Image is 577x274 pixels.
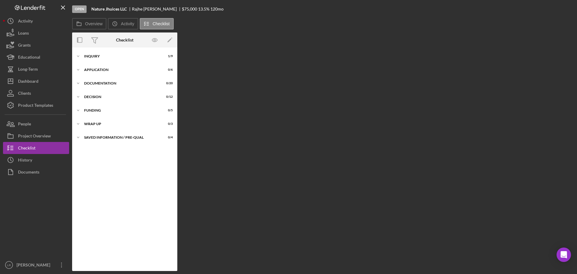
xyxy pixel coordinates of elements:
[3,51,69,63] button: Educational
[85,21,102,26] label: Overview
[162,136,173,139] div: 0 / 4
[91,7,127,11] b: Nature Jhuices LLC
[18,154,32,168] div: History
[18,142,35,155] div: Checklist
[121,21,134,26] label: Activity
[84,68,158,72] div: Application
[3,130,69,142] button: Project Overview
[84,95,158,99] div: Decision
[18,39,31,53] div: Grants
[3,154,69,166] button: History
[7,263,11,267] text: LR
[210,7,224,11] div: 120 mo
[3,166,69,178] button: Documents
[84,136,158,139] div: Saved Information / Pre-Qual
[3,142,69,154] button: Checklist
[18,130,51,143] div: Project Overview
[198,7,209,11] div: 13.5 %
[3,75,69,87] button: Dashboard
[18,75,38,89] div: Dashboard
[162,95,173,99] div: 0 / 12
[3,259,69,271] button: LR[PERSON_NAME]
[18,166,39,180] div: Documents
[18,87,31,101] div: Clients
[3,99,69,111] button: Product Templates
[162,122,173,126] div: 0 / 3
[3,15,69,27] button: Activity
[18,51,40,65] div: Educational
[140,18,174,29] button: Checklist
[72,5,87,13] div: Open
[108,18,138,29] button: Activity
[132,7,182,11] div: Rajhe [PERSON_NAME]
[557,248,571,262] div: Open Intercom Messenger
[18,27,29,41] div: Loans
[182,6,197,11] span: $75,000
[116,38,133,42] div: Checklist
[3,39,69,51] button: Grants
[3,63,69,75] button: Long-Term
[3,27,69,39] button: Loans
[18,15,33,29] div: Activity
[3,87,69,99] button: Clients
[84,54,158,58] div: Inquiry
[3,118,69,130] button: People
[162,68,173,72] div: 0 / 6
[162,82,173,85] div: 0 / 20
[84,122,158,126] div: Wrap up
[72,18,106,29] button: Overview
[153,21,170,26] label: Checklist
[162,54,173,58] div: 1 / 9
[84,82,158,85] div: Documentation
[18,63,38,77] div: Long-Term
[84,109,158,112] div: Funding
[18,118,31,131] div: People
[162,109,173,112] div: 0 / 5
[15,259,54,272] div: [PERSON_NAME]
[18,99,53,113] div: Product Templates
